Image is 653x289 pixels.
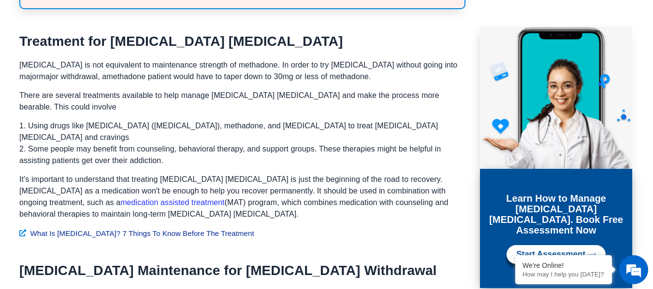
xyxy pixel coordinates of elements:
div: Minimize live chat window [159,5,182,28]
textarea: Type your message and hit 'Enter' [5,189,184,223]
span: We're online! [56,84,133,182]
p: It's important to understand that treating [MEDICAL_DATA] [MEDICAL_DATA] is just the beginning of... [19,174,465,220]
h3: Learn How to Manage [MEDICAL_DATA] [MEDICAL_DATA]. Book Free Assessment Now [485,193,627,235]
a: Start Assessment [507,245,606,264]
p: [MEDICAL_DATA] is not equivalent to maintenance strength of methadone. In order to try [MEDICAL_D... [19,59,465,83]
h2: [MEDICAL_DATA] Maintenance for [MEDICAL_DATA] Withdrawal [19,262,456,279]
span: Start Assessment [516,250,585,259]
img: Online Suboxone Treatment - Opioid Addiction Treatment using phone [480,27,632,170]
a: What Is [MEDICAL_DATA]? 7 Things To Know Before The Treatment [19,227,465,239]
div: Navigation go back [11,50,25,64]
span: What Is [MEDICAL_DATA]? 7 Things To Know Before The Treatment [28,227,254,239]
p: 1. Using drugs like [MEDICAL_DATA] ([MEDICAL_DATA]), methadone, and [MEDICAL_DATA] to treat [MEDI... [19,120,465,166]
p: How may I help you today? [522,271,605,278]
a: medication assisted treatment [120,198,224,206]
h2: Treatment for [MEDICAL_DATA] [MEDICAL_DATA] [19,33,465,50]
p: There are several treatments available to help manage [MEDICAL_DATA] [MEDICAL_DATA] and make the ... [19,90,465,113]
div: Chat with us now [65,51,177,63]
div: We're Online! [522,261,605,269]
